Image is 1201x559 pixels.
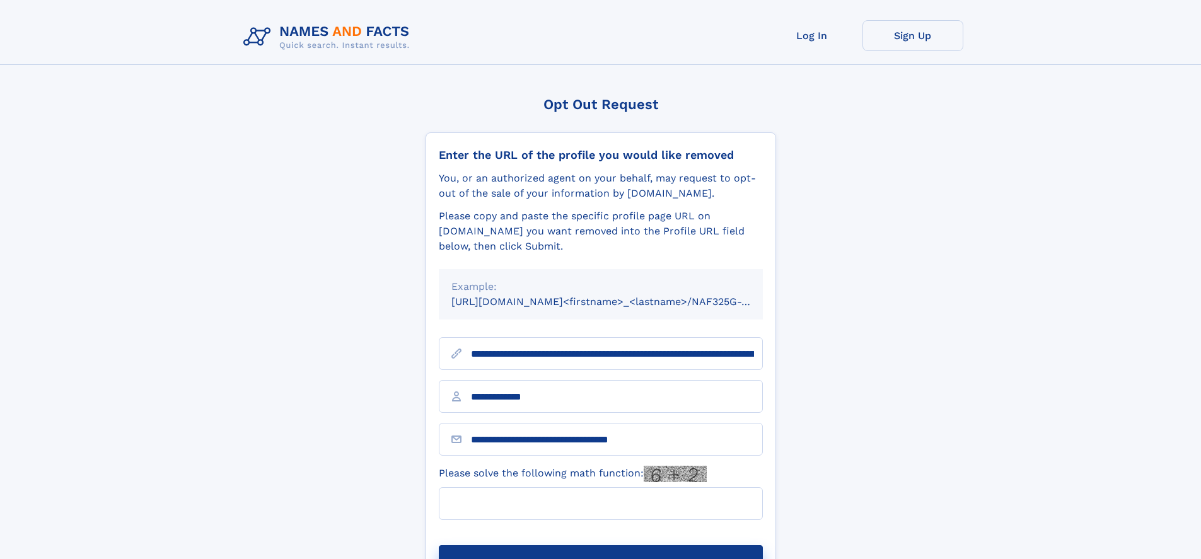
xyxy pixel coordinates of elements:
[439,209,763,254] div: Please copy and paste the specific profile page URL on [DOMAIN_NAME] you want removed into the Pr...
[426,96,776,112] div: Opt Out Request
[451,296,787,308] small: [URL][DOMAIN_NAME]<firstname>_<lastname>/NAF325G-xxxxxxxx
[762,20,862,51] a: Log In
[451,279,750,294] div: Example:
[439,148,763,162] div: Enter the URL of the profile you would like removed
[439,466,707,482] label: Please solve the following math function:
[238,20,420,54] img: Logo Names and Facts
[439,171,763,201] div: You, or an authorized agent on your behalf, may request to opt-out of the sale of your informatio...
[862,20,963,51] a: Sign Up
